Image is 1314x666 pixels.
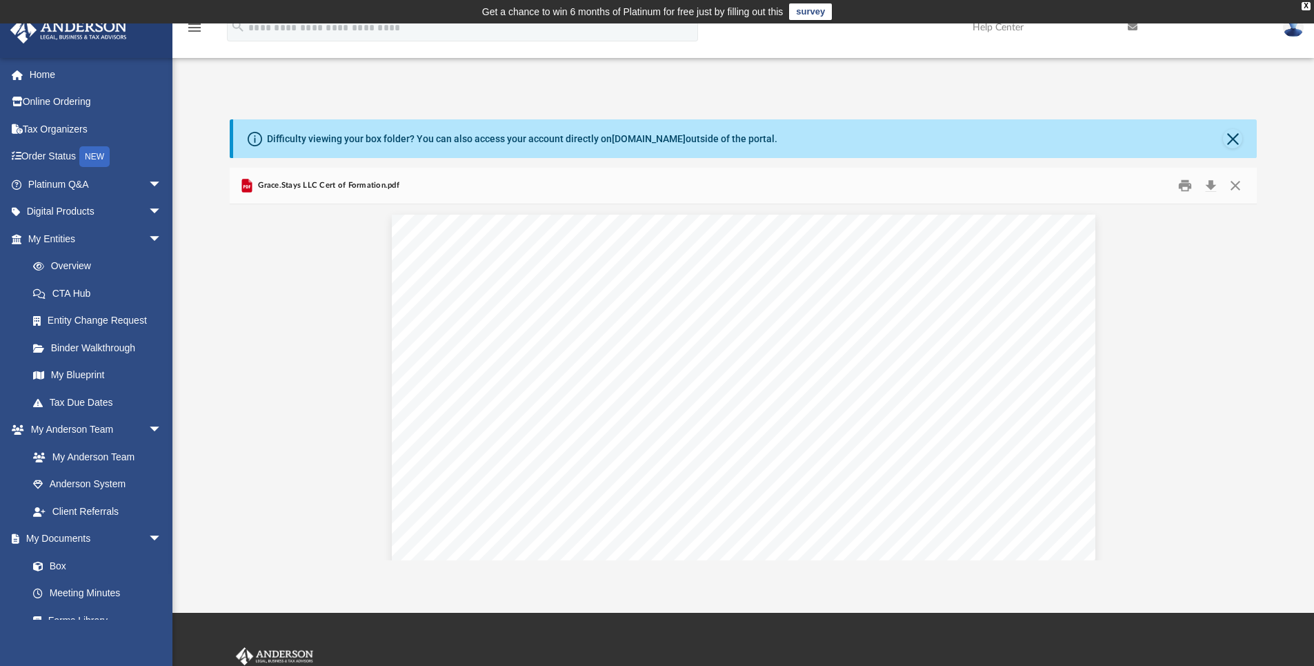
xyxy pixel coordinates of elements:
[10,170,183,198] a: Platinum Q&Aarrow_drop_down
[19,607,169,634] a: Forms Library
[1171,175,1199,197] button: Print
[186,26,203,36] a: menu
[1302,2,1311,10] div: close
[148,225,176,253] span: arrow_drop_down
[10,198,183,226] a: Digital Productsarrow_drop_down
[1223,175,1248,197] button: Close
[789,3,832,20] a: survey
[148,198,176,226] span: arrow_drop_down
[10,61,183,88] a: Home
[19,307,183,335] a: Entity Change Request
[10,416,176,444] a: My Anderson Teamarrow_drop_down
[148,416,176,444] span: arrow_drop_down
[10,143,183,171] a: Order StatusNEW
[10,225,183,253] a: My Entitiesarrow_drop_down
[19,362,176,389] a: My Blueprint
[255,179,399,192] span: Grace.Stays LLC Cert of Formation.pdf
[19,471,176,498] a: Anderson System
[19,389,183,416] a: Tax Due Dates
[10,115,183,143] a: Tax Organizers
[623,520,848,535] span: CERTIFICATE OF FORMATION
[481,482,488,494] span: I,
[19,280,183,307] a: CTA Hub
[19,253,183,280] a: Overview
[230,204,1257,560] div: Document Viewer
[1283,17,1304,37] img: User Pic
[10,88,183,116] a: Online Ordering
[1198,175,1223,197] button: Download
[233,647,316,665] img: Anderson Advisors Platinum Portal
[10,525,176,553] a: My Documentsarrow_drop_down
[482,3,784,20] div: Get a chance to win 6 months of Platinum for free just by filling out this
[230,19,246,34] i: search
[1223,129,1242,148] button: Close
[19,334,183,362] a: Binder Walkthrough
[612,133,686,144] a: [DOMAIN_NAME]
[19,443,169,471] a: My Anderson Team
[148,525,176,554] span: arrow_drop_down
[492,482,593,494] span: [PERSON_NAME]
[267,132,777,146] div: Difficulty viewing your box folder? You can also access your account directly on outside of the p...
[230,168,1257,560] div: Preview
[19,498,176,525] a: Client Referrals
[79,146,110,167] div: NEW
[6,17,131,43] img: Anderson Advisors Platinum Portal
[230,204,1257,560] div: File preview
[186,19,203,36] i: menu
[592,482,1013,494] span: , Secretary of State of the State of [US_STATE] and custodian of its seal, hereby issue this
[148,170,176,199] span: arrow_drop_down
[19,580,176,607] a: Meeting Minutes
[19,552,169,580] a: Box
